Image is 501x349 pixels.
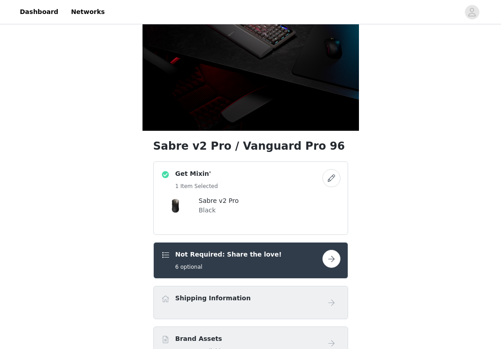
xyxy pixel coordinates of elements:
[65,2,110,22] a: Networks
[14,2,64,22] a: Dashboard
[175,250,282,259] h4: Not Required: Share the love!
[153,161,348,235] div: Get Mixin'
[199,206,239,215] p: Black
[199,196,239,206] h4: Sabre v2 Pro
[153,138,348,154] h1: Sabre v2 Pro / Vanguard Pro 96
[161,191,190,220] img: Sabre v2 Pro
[175,334,224,344] h4: Brand Assets
[153,286,348,319] div: Shipping Information
[175,263,282,271] h5: 6 optional
[175,182,218,190] h5: 1 Item Selected
[175,294,251,303] h4: Shipping Information
[153,242,348,279] div: Not Required: Share the love!
[468,5,476,19] div: avatar
[175,169,218,179] h4: Get Mixin'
